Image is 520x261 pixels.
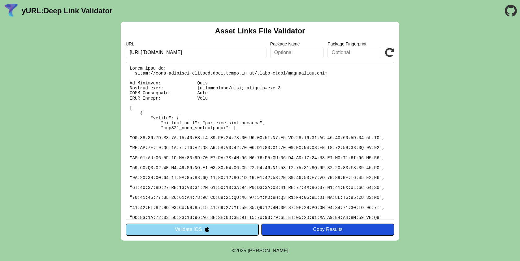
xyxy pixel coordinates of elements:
[261,224,394,235] button: Copy Results
[22,6,112,15] a: yURL:Deep Link Validator
[3,3,19,19] img: yURL Logo
[327,47,381,58] input: Optional
[264,227,391,232] div: Copy Results
[270,41,324,46] label: Package Name
[270,47,324,58] input: Optional
[204,227,210,232] img: appleIcon.svg
[126,224,259,235] button: Validate iOS
[126,62,394,220] pre: Lorem ipsu do: sitam://cons-adipisci-elitsed.doei.tempo.in.ut/.labo-etdol/magnaaliqu.enim Ad Mini...
[126,47,266,58] input: Required
[215,27,305,35] h2: Asset Links File Validator
[126,41,266,46] label: URL
[248,248,288,253] a: Michael Ibragimchayev's Personal Site
[327,41,381,46] label: Package Fingerprint
[235,248,246,253] span: 2025
[232,241,288,261] footer: ©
